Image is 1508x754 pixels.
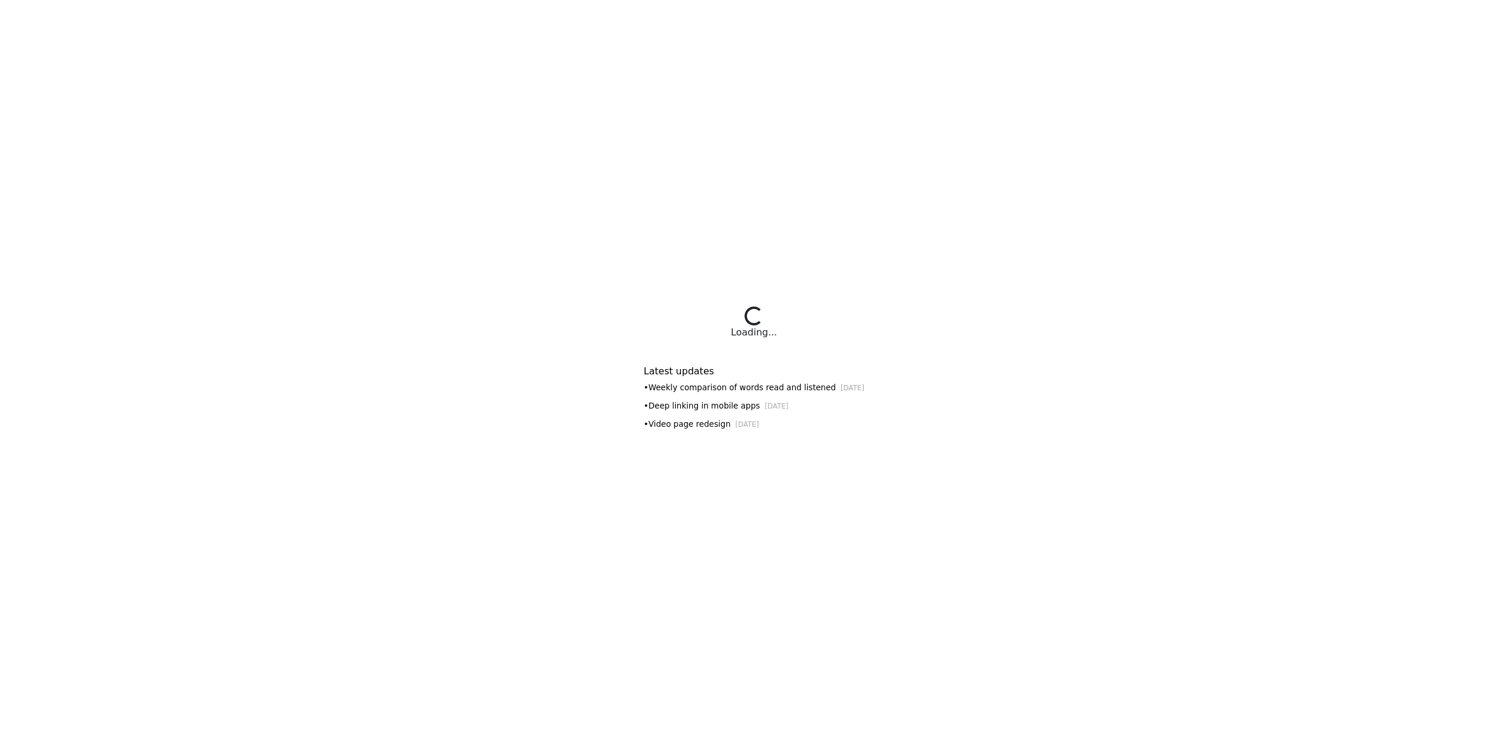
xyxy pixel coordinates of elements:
div: • Weekly comparison of words read and listened [644,381,864,394]
div: • Deep linking in mobile apps [644,400,864,412]
div: • Video page redesign [644,418,864,430]
small: [DATE] [841,384,864,392]
small: [DATE] [735,420,759,429]
div: Loading... [731,325,777,340]
h6: Latest updates [644,366,864,377]
small: [DATE] [765,402,788,410]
